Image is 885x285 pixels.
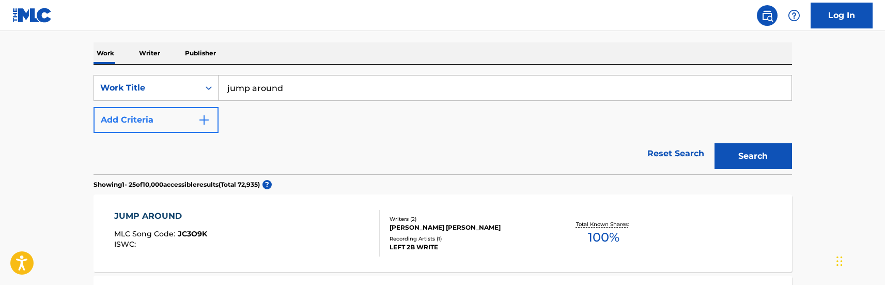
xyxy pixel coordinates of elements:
img: help [788,9,800,22]
a: Log In [811,3,873,28]
div: Help [784,5,804,26]
p: Writer [136,42,163,64]
img: MLC Logo [12,8,52,23]
form: Search Form [94,75,792,174]
span: MLC Song Code : [114,229,178,238]
a: Public Search [757,5,778,26]
div: LEFT 2B WRITE [390,243,546,252]
span: ISWC : [114,239,138,249]
div: [PERSON_NAME] [PERSON_NAME] [390,223,546,232]
div: JUMP AROUND [114,210,207,222]
p: Showing 1 - 25 of 10,000 accessible results (Total 72,935 ) [94,180,260,189]
div: Drag [836,246,843,277]
button: Add Criteria [94,107,219,133]
span: 100 % [588,228,619,247]
div: Recording Artists ( 1 ) [390,235,546,243]
p: Work [94,42,117,64]
button: Search [715,143,792,169]
span: ? [262,180,272,189]
img: 9d2ae6d4665cec9f34b9.svg [198,114,210,126]
p: Total Known Shares: [576,220,631,228]
div: Work Title [100,82,193,94]
img: search [761,9,773,22]
iframe: Chat Widget [833,235,885,285]
a: Reset Search [642,142,709,165]
a: JUMP AROUNDMLC Song Code:JC3O9KISWC:Writers (2)[PERSON_NAME] [PERSON_NAME]Recording Artists (1)LE... [94,194,792,272]
span: JC3O9K [178,229,207,238]
p: Publisher [182,42,219,64]
div: Writers ( 2 ) [390,215,546,223]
